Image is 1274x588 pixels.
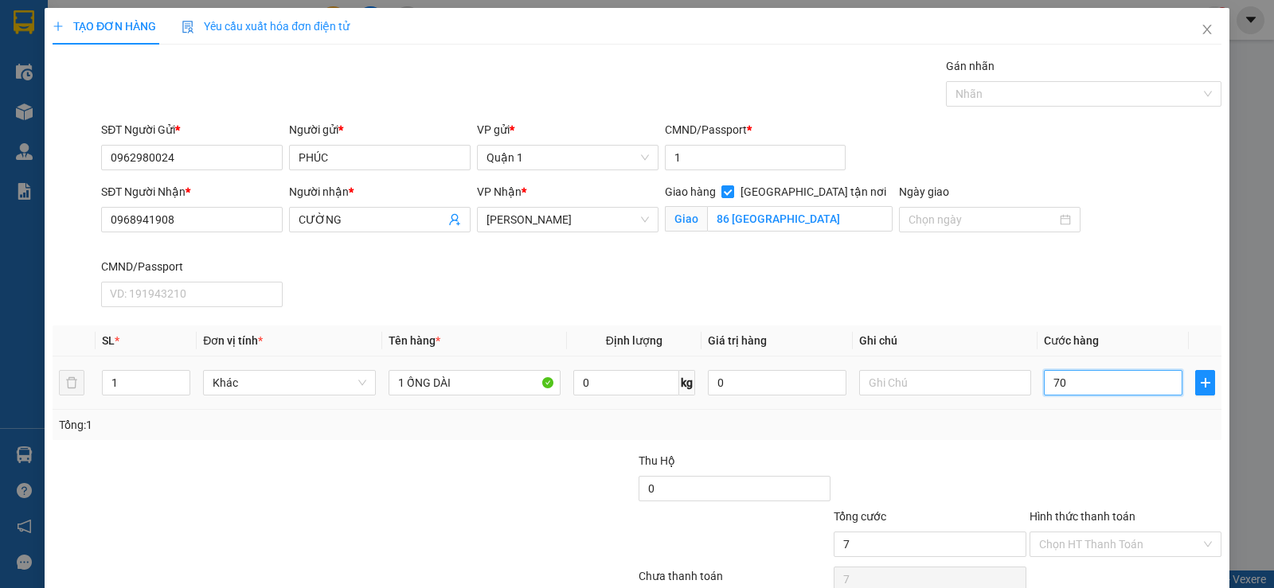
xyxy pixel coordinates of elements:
[53,20,156,33] span: TẠO ĐƠN HÀNG
[182,21,194,33] img: icon
[203,334,263,347] span: Đơn vị tính
[487,208,649,232] span: Lê Hồng Phong
[213,371,365,395] span: Khác
[101,121,283,138] div: SĐT Người Gửi
[1030,510,1135,523] label: Hình thức thanh toán
[289,183,471,201] div: Người nhận
[59,370,84,395] button: delete
[389,334,440,347] span: Tên hàng
[101,183,283,201] div: SĐT Người Nhận
[101,258,283,275] div: CMND/Passport
[665,185,716,198] span: Giao hàng
[289,121,471,138] div: Người gửi
[859,370,1031,395] input: Ghi Chú
[665,206,707,232] span: Giao
[389,370,561,395] input: VD: Bàn, Ghế
[946,60,995,72] label: Gán nhãn
[182,20,350,33] span: Yêu cầu xuất hóa đơn điện tử
[1201,23,1213,36] span: close
[708,334,767,347] span: Giá trị hàng
[53,21,64,32] span: plus
[487,146,649,169] span: Quận 1
[1044,334,1099,347] span: Cước hàng
[448,213,461,226] span: user-add
[1196,376,1214,389] span: plus
[679,370,695,395] span: kg
[853,325,1038,356] th: Ghi chú
[734,183,893,201] span: [GEOGRAPHIC_DATA] tận nơi
[665,121,846,138] div: CMND/Passport
[477,185,522,198] span: VP Nhận
[102,334,115,347] span: SL
[639,454,675,467] span: Thu Hộ
[899,185,949,198] label: Ngày giao
[707,206,893,232] input: Giao tận nơi
[59,416,493,434] div: Tổng: 1
[477,121,658,138] div: VP gửi
[708,370,846,395] input: 0
[606,334,662,347] span: Định lượng
[1185,8,1229,53] button: Close
[909,211,1057,228] input: Ngày giao
[834,510,886,523] span: Tổng cước
[1195,370,1215,395] button: plus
